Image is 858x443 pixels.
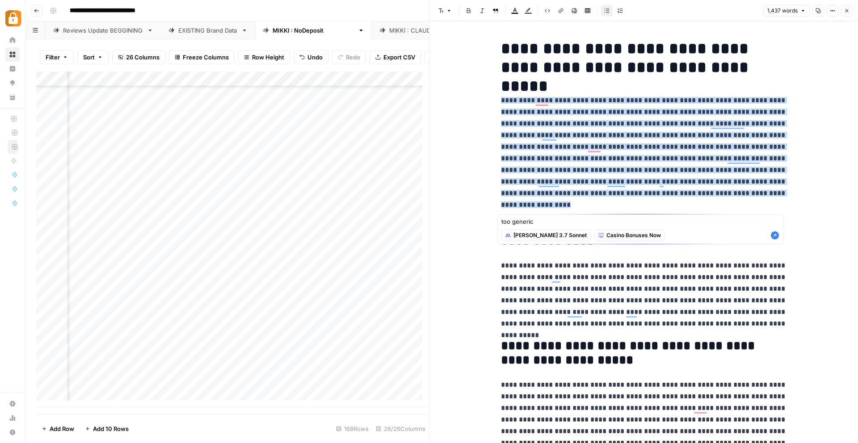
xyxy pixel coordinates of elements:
span: Row Height [252,53,284,62]
button: Sort [77,50,109,64]
button: Add 10 Rows [80,422,134,436]
button: Add Row [36,422,80,436]
a: Usage [5,411,20,425]
div: [PERSON_NAME] : NoDeposit [273,26,354,35]
button: Export CSV [370,50,421,64]
button: Undo [294,50,328,64]
a: Browse [5,47,20,62]
span: [PERSON_NAME] 3.7 Sonnet [513,231,587,239]
span: Export CSV [383,53,415,62]
span: Undo [307,53,323,62]
button: Workspace: Adzz [5,7,20,29]
span: Filter [46,53,60,62]
a: EXISTING Brand Data [161,21,255,39]
div: EXISTING Brand Data [178,26,238,35]
span: Freeze Columns [183,53,229,62]
a: Insights [5,62,20,76]
div: 168 Rows [332,422,372,436]
button: 26 Columns [112,50,165,64]
button: Casino Bonuses Now [594,230,665,241]
a: [PERSON_NAME] : [PERSON_NAME] [372,21,507,39]
span: 1,437 words [767,7,798,15]
a: Home [5,33,20,47]
span: 26 Columns [126,53,160,62]
span: Casino Bonuses Now [606,231,661,239]
button: [PERSON_NAME] 3.7 Sonnet [501,230,591,241]
div: 26/26 Columns [372,422,429,436]
a: Settings [5,397,20,411]
textarea: too generic [501,217,779,226]
span: Redo [346,53,360,62]
button: Filter [40,50,74,64]
a: Opportunities [5,76,20,90]
div: Reviews Update BEGGINING [63,26,143,35]
span: Add 10 Rows [93,424,129,433]
span: Sort [83,53,95,62]
img: Adzz Logo [5,10,21,26]
span: Add Row [50,424,74,433]
button: Freeze Columns [169,50,235,64]
button: Redo [332,50,366,64]
button: Help + Support [5,425,20,439]
a: Your Data [5,90,20,104]
div: [PERSON_NAME] : [PERSON_NAME] [389,26,489,35]
button: 1,437 words [763,5,810,17]
a: Reviews Update BEGGINING [46,21,161,39]
a: [PERSON_NAME] : NoDeposit [255,21,372,39]
button: Row Height [238,50,290,64]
